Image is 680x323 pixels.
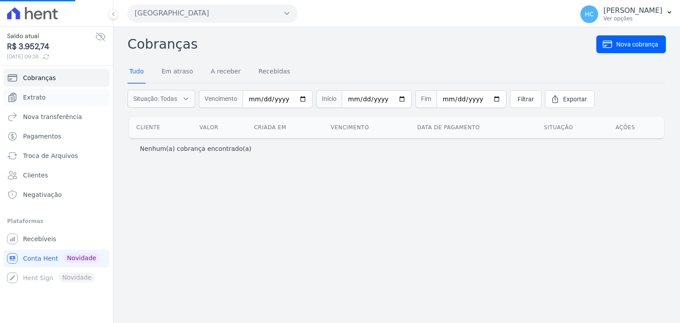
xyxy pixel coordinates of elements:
span: Exportar [563,95,587,104]
p: Nenhum(a) cobrança encontrado(a) [140,144,251,153]
a: Tudo [127,61,146,84]
span: HC [585,11,594,17]
a: A receber [209,61,243,84]
span: [DATE] 09:26 [7,53,95,61]
span: Fim [415,90,437,108]
span: Saldo atual [7,31,95,41]
a: Recebidas [257,61,292,84]
span: Cobranças [23,73,56,82]
span: Vencimento [199,90,243,108]
span: Clientes [23,171,48,180]
button: Situação: Todas [127,90,195,108]
span: Nova transferência [23,112,82,121]
th: Valor [193,117,247,138]
th: Situação [537,117,609,138]
a: Filtrar [510,90,541,108]
a: Nova transferência [4,108,109,126]
span: Conta Hent [23,254,58,263]
span: Início [316,90,342,108]
span: Pagamentos [23,132,61,141]
span: Nova cobrança [616,40,658,49]
a: Troca de Arquivos [4,147,109,165]
a: Recebíveis [4,230,109,248]
span: R$ 3.952,74 [7,41,95,53]
a: Extrato [4,88,109,106]
a: Pagamentos [4,127,109,145]
a: Negativação [4,186,109,204]
button: [GEOGRAPHIC_DATA] [127,4,297,22]
span: Negativação [23,190,62,199]
span: Troca de Arquivos [23,151,78,160]
span: Recebíveis [23,235,56,243]
th: Vencimento [324,117,410,138]
th: Data de pagamento [410,117,537,138]
a: Clientes [4,166,109,184]
span: Situação: Todas [133,94,177,103]
span: Filtrar [518,95,534,104]
a: Conta Hent Novidade [4,250,109,267]
span: Extrato [23,93,46,102]
th: Cliente [129,117,193,138]
th: Ações [608,117,664,138]
a: Em atraso [160,61,195,84]
a: Exportar [545,90,595,108]
nav: Sidebar [7,69,106,287]
a: Cobranças [4,69,109,87]
span: Novidade [63,253,100,263]
p: [PERSON_NAME] [603,6,662,15]
p: Ver opções [603,15,662,22]
a: Nova cobrança [596,35,666,53]
h2: Cobranças [127,34,596,54]
th: Criada em [247,117,324,138]
div: Plataformas [7,216,106,227]
button: HC [PERSON_NAME] Ver opções [573,2,680,27]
